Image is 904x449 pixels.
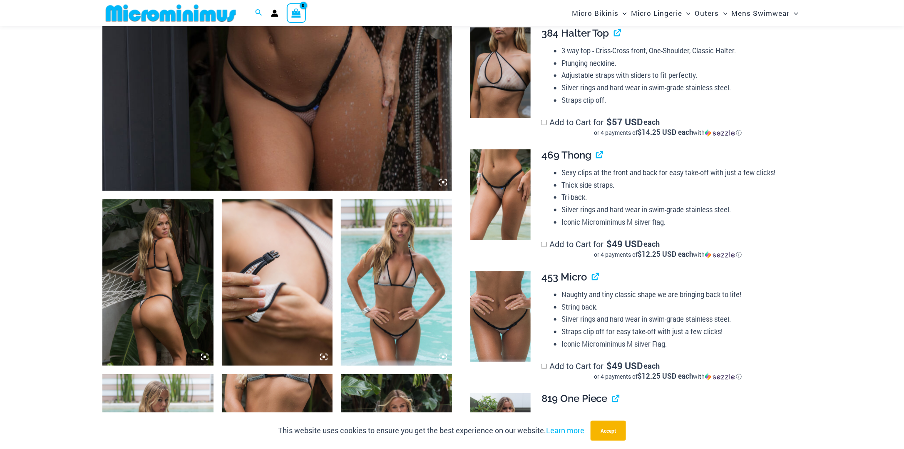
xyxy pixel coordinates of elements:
li: Adjustable straps with sliders to fit perfectly. [561,69,795,82]
label: Add to Cart for [541,117,795,137]
span: $12.25 USD each [638,371,693,381]
span: each [643,118,660,126]
img: Trade Winds Ivory/Ink 317 Top 453 Micro [341,199,452,366]
img: Trade Winds Ivory/Ink 384 Top 469 Thong [102,199,214,366]
img: Trade Winds Ivory/Ink 469 Thong [470,149,531,240]
img: MM SHOP LOGO FLAT [102,4,239,22]
span: 469 Thong [541,149,591,161]
div: or 4 payments of$12.25 USD eachwithSezzle Click to learn more about Sezzle [541,372,795,381]
li: Straps clip off for easy take-off with just a few clicks! [561,325,795,338]
li: Iconic Microminimus M silver flag. [561,216,795,228]
img: Trade Winds Ivory/Ink 384 Top [470,27,531,118]
a: View Shopping Cart, empty [287,3,306,22]
span: Menu Toggle [618,2,627,24]
div: or 4 payments of$14.25 USD eachwithSezzle Click to learn more about Sezzle [541,129,795,137]
button: Accept [591,421,626,441]
span: 384 Halter Top [541,27,609,39]
span: 57 USD [607,118,643,126]
label: Add to Cart for [541,360,795,381]
span: 819 One Piece [541,393,608,405]
li: Thick side straps. [561,179,795,191]
a: Micro BikinisMenu ToggleMenu Toggle [570,2,629,24]
span: 49 USD [607,240,643,248]
li: Silver rings and hard wear in swim-grade stainless steel. [561,313,795,325]
li: Tri-back. [561,191,795,203]
span: each [643,362,660,370]
span: $ [607,238,612,250]
div: or 4 payments of with [541,251,795,259]
div: or 4 payments of with [541,129,795,137]
span: 49 USD [607,362,643,370]
span: $ [607,360,612,372]
li: One of the smallest and sexiest one-piece swimsuits we make. [561,410,795,423]
li: Naughty and tiny classic shape we are bringing back to life! [561,288,795,301]
p: This website uses cookies to ensure you get the best experience on our website. [278,424,584,437]
li: Plunging neckline. [561,57,795,69]
input: Add to Cart for$49 USD eachor 4 payments of$12.25 USD eachwithSezzle Click to learn more about Se... [541,364,547,369]
span: 453 Micro [541,271,587,283]
li: String back. [561,301,795,313]
input: Add to Cart for$57 USD eachor 4 payments of$14.25 USD eachwithSezzle Click to learn more about Se... [541,120,547,125]
span: $ [607,116,612,128]
label: Add to Cart for [541,238,795,259]
span: Micro Bikinis [572,2,618,24]
span: Menu Toggle [719,2,728,24]
a: Mens SwimwearMenu ToggleMenu Toggle [730,2,800,24]
input: Add to Cart for$49 USD eachor 4 payments of$12.25 USD eachwithSezzle Click to learn more about Se... [541,242,547,247]
nav: Site Navigation [569,1,802,25]
span: $12.25 USD each [638,249,693,259]
span: Mens Swimwear [732,2,790,24]
img: Trade Winds IvoryInk 453 Micro 02 [470,271,531,362]
a: Account icon link [271,10,278,17]
li: Straps clip off. [561,94,795,107]
a: Micro LingerieMenu ToggleMenu Toggle [629,2,693,24]
span: Menu Toggle [790,2,798,24]
li: Silver rings and hard wear in swim-grade stainless steel. [561,203,795,216]
li: Silver rings and hard wear in swim-grade stainless steel. [561,82,795,94]
a: OutersMenu ToggleMenu Toggle [693,2,730,24]
span: $14.25 USD each [638,127,693,137]
span: Menu Toggle [682,2,690,24]
div: or 4 payments of$12.25 USD eachwithSezzle Click to learn more about Sezzle [541,251,795,259]
a: Learn more [546,425,584,435]
li: 3 way top - Criss-Cross front, One-Shoulder, Classic Halter. [561,45,795,57]
img: Trade Winds Ivory/Ink 384 Top [222,199,333,366]
a: Search icon link [255,8,263,19]
img: Sezzle [705,251,735,259]
span: Micro Lingerie [631,2,682,24]
div: or 4 payments of with [541,372,795,381]
li: Iconic Microminimus M silver Flag. [561,338,795,350]
img: Sezzle [705,373,735,381]
span: Outers [695,2,719,24]
li: Sexy clips at the front and back for easy take-off with just a few clicks! [561,166,795,179]
img: Sezzle [705,129,735,137]
span: each [643,240,660,248]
